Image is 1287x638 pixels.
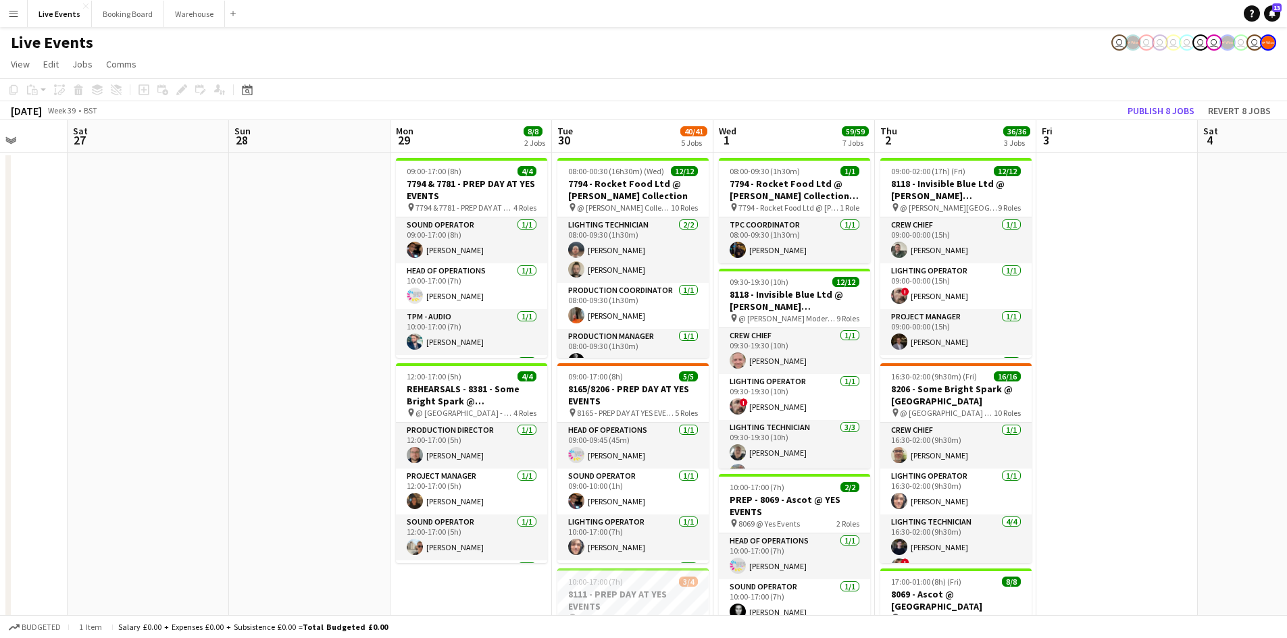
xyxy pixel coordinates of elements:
app-user-avatar: Nadia Addada [1192,34,1209,51]
app-user-avatar: Eden Hopkins [1206,34,1222,51]
span: Total Budgeted £0.00 [303,622,388,632]
div: [DATE] [11,104,42,117]
div: BST [84,105,97,115]
span: 1 item [74,622,107,632]
span: View [11,58,30,70]
app-user-avatar: Nadia Addada [1165,34,1182,51]
button: Live Events [28,1,92,27]
span: Week 39 [45,105,78,115]
app-user-avatar: Technical Department [1111,34,1128,51]
button: Publish 8 jobs [1122,102,1200,119]
button: Booking Board [92,1,164,27]
app-user-avatar: Technical Department [1233,34,1249,51]
app-user-avatar: Alex Gill [1260,34,1276,51]
h1: Live Events [11,32,93,53]
app-user-avatar: Technical Department [1138,34,1155,51]
a: Jobs [67,55,98,73]
button: Budgeted [7,620,63,635]
app-user-avatar: Ollie Rolfe [1152,34,1168,51]
div: Salary £0.00 + Expenses £0.00 + Subsistence £0.00 = [118,622,388,632]
span: 13 [1272,3,1282,12]
button: Warehouse [164,1,225,27]
span: Budgeted [22,622,61,632]
button: Revert 8 jobs [1203,102,1276,119]
app-user-avatar: Production Managers [1219,34,1236,51]
a: 13 [1264,5,1280,22]
app-user-avatar: Nadia Addada [1179,34,1195,51]
span: Comms [106,58,136,70]
a: Edit [38,55,64,73]
app-user-avatar: Production Managers [1125,34,1141,51]
app-user-avatar: Technical Department [1246,34,1263,51]
span: Jobs [72,58,93,70]
a: View [5,55,35,73]
a: Comms [101,55,142,73]
span: Edit [43,58,59,70]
